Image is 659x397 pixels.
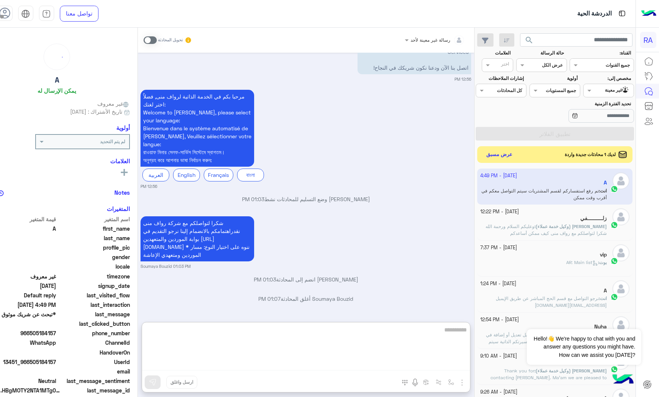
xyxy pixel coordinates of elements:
small: [DATE] - 9:10 AM [480,353,517,360]
span: AR: Main list [566,259,598,265]
b: : [534,224,607,229]
span: نرجو التواصل مع قسم الحج المباشر عن طريق الإيميل care@rawafglobal.com [496,295,607,308]
img: WhatsApp [611,366,618,373]
b: : [598,259,607,265]
img: tab [21,9,30,18]
h5: A [55,76,59,84]
span: email [58,367,130,375]
span: last_message_id [61,386,130,394]
label: القناة: [571,50,631,56]
h5: زلــــــــــفي [580,215,607,222]
div: বাংলা [237,169,264,181]
span: last_message_sentiment [58,377,130,385]
p: 21/9/2025, 12:56 PM [141,90,254,167]
span: last_name [58,234,130,242]
h6: أولوية [116,124,130,131]
small: [DATE] - 12:22 PM [480,208,519,216]
img: WhatsApp [611,257,618,265]
span: locale [58,263,130,270]
label: إشارات الملاحظات [477,75,524,82]
span: [PERSON_NAME] (وكيل خدمة عملاء) [536,224,607,229]
span: last_interaction [58,301,130,309]
span: gender [58,253,130,261]
small: [DATE] - 1:24 PM [480,280,516,288]
small: [DATE] - 7:37 PM [480,244,517,252]
span: وعليكم السلام ورحمة الله شكرا لتواصلكم مع رواف منى كيف ممكن أساعدكم [486,224,607,236]
p: [PERSON_NAME] انضم إلى المحادثة [141,275,471,283]
span: انت [600,295,607,301]
span: search [525,36,534,45]
h5: A [604,288,607,294]
span: اسم المتغير [58,215,130,223]
span: سيرتكم الذاتية قيد التدقيق لا يمكن عمل تعديل أو إضافة في هذه المرحلة في حال وجود أي ملاظة على سير... [486,332,607,351]
div: Français [204,169,233,181]
img: Logo [641,6,656,22]
span: ChannelId [58,339,130,347]
span: last_visited_flow [58,291,130,299]
h6: يمكن الإرسال له [37,87,76,94]
span: phone_number [58,329,130,337]
span: لديك 1 محادثات جديدة واردة [565,151,616,158]
small: 12:56 PM [454,76,471,82]
a: تواصل معنا [60,6,98,22]
p: الدردشة الحية [577,9,612,19]
span: profile_pic [58,244,130,252]
span: timezone [58,272,130,280]
span: signup_date [58,282,130,290]
label: العلامات [477,50,511,56]
div: اختر [501,61,510,69]
span: last_clicked_button [58,320,130,328]
small: Soumaya Bouzid 01:03 PM [141,263,191,269]
button: عرض مسبق [483,149,515,160]
div: RA [640,32,656,48]
h6: المتغيرات [107,205,130,212]
img: tab [617,9,627,18]
span: first_name [58,225,130,233]
button: ارسل واغلق [166,376,197,389]
img: WhatsApp [611,221,618,229]
span: [PERSON_NAME] (وكيل خدمة عملاء) [536,368,607,374]
img: defaultAdmin.png [612,244,629,261]
p: Soumaya Bouzid أغلق المحادثة [141,295,471,303]
b: لم يتم التحديد [100,139,125,144]
button: تطبيق الفلاتر [476,127,634,141]
span: غير معروف [97,100,130,108]
b: : [534,368,607,374]
span: Hello!👋 We're happy to chat with you and answer any questions you might have. How can we assist y... [527,329,641,365]
span: last_message [58,310,130,318]
a: tab [39,6,54,22]
p: [PERSON_NAME] وضع التسليم للمحادثات نشط [141,195,471,203]
span: شكرا لتواصلكم مع شركة رواف منى نقدراهتمامكم بالانضمام إلينا نرجو التقديم في بوابة الموردين والمتع... [143,220,250,258]
span: 01:03 PM [254,276,276,283]
p: 21/9/2025, 1:03 PM [141,216,254,261]
span: 01:03 PM [242,196,264,202]
span: HandoverOn [58,349,130,356]
small: [DATE] - 9:26 AM [480,389,517,396]
label: مخصص إلى: [584,75,631,82]
img: hulul-logo.png [610,367,636,393]
span: 01:07 PM [258,295,281,302]
div: loading... [46,46,68,68]
div: English [173,169,200,181]
img: defaultAdmin.png [612,280,629,297]
span: تاريخ الأشتراك : [DATE] [70,108,122,116]
small: تحويل المحادثة [158,37,183,43]
small: [DATE] - 12:54 PM [480,316,519,324]
label: حالة الرسالة [517,50,564,56]
span: UserId [58,358,130,366]
span: رسالة غير معينة لأحد [411,37,450,43]
small: 12:56 PM [141,183,157,189]
div: العربية [142,169,169,181]
label: تحديد الفترة الزمنية [530,100,631,107]
button: search [520,33,539,50]
img: defaultAdmin.png [612,208,629,225]
span: بوت [599,259,607,265]
h6: Notes [114,189,130,196]
b: : [599,295,607,301]
img: tab [42,9,51,18]
img: WhatsApp [611,293,618,301]
label: أولوية [530,75,577,82]
h5: vip [600,252,607,258]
